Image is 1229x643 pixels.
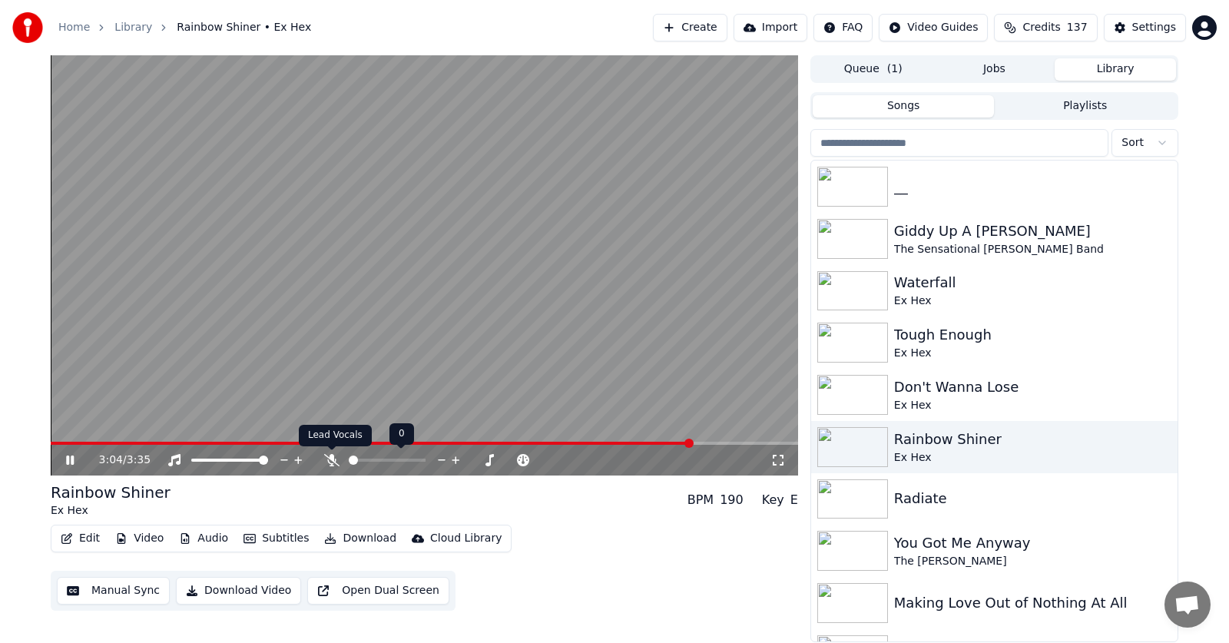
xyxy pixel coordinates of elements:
img: youka [12,12,43,43]
div: Ex Hex [894,293,1171,309]
button: FAQ [813,14,873,41]
div: Ex Hex [51,503,171,519]
a: Library [114,20,152,35]
div: __ [894,176,1171,197]
div: 0 [389,423,414,445]
div: / [99,452,136,468]
button: Library [1055,58,1176,81]
button: Video [109,528,170,549]
div: Ex Hex [894,398,1171,413]
button: Manual Sync [57,577,170,605]
div: Rainbow Shiner [51,482,171,503]
div: The [PERSON_NAME] [894,554,1171,569]
button: Import [734,14,807,41]
button: Video Guides [879,14,988,41]
div: Giddy Up A [PERSON_NAME] [894,220,1171,242]
button: Songs [813,95,995,118]
div: E [790,491,798,509]
div: Don't Wanna Lose [894,376,1171,398]
span: Credits [1022,20,1060,35]
button: Edit [55,528,106,549]
span: 3:35 [127,452,151,468]
span: ( 1 ) [887,61,903,77]
button: Open Dual Screen [307,577,449,605]
div: Ex Hex [894,346,1171,361]
div: Lead Vocals [299,425,372,446]
div: Ex Hex [894,450,1171,466]
div: Waterfall [894,272,1171,293]
button: Queue [813,58,934,81]
div: You Got Me Anyway [894,532,1171,554]
span: 137 [1067,20,1088,35]
button: Create [653,14,727,41]
div: Making Love Out of Nothing At All [894,592,1171,614]
div: Settings [1132,20,1176,35]
span: Sort [1121,135,1144,151]
div: Key [762,491,784,509]
div: The Sensational [PERSON_NAME] Band [894,242,1171,257]
button: Subtitles [237,528,315,549]
button: Audio [173,528,234,549]
button: Download Video [176,577,301,605]
div: Rainbow Shiner [894,429,1171,450]
button: Jobs [934,58,1055,81]
nav: breadcrumb [58,20,311,35]
div: Radiate [894,488,1171,509]
span: 3:04 [99,452,123,468]
span: Rainbow Shiner • Ex Hex [177,20,311,35]
a: Open chat [1164,582,1211,628]
a: Home [58,20,90,35]
button: Settings [1104,14,1186,41]
button: Playlists [994,95,1176,118]
div: 190 [720,491,744,509]
div: Cloud Library [430,531,502,546]
div: BPM [687,491,714,509]
button: Download [318,528,402,549]
div: Tough Enough [894,324,1171,346]
button: Credits137 [994,14,1097,41]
